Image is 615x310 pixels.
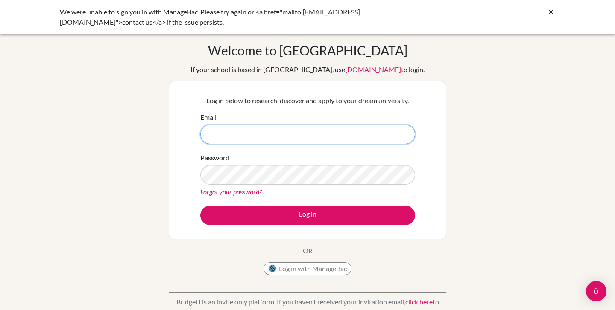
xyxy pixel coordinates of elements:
a: Forgot your password? [200,188,262,196]
a: click here [405,298,433,306]
div: We were unable to sign you in with ManageBac. Please try again or <a href="mailto:[EMAIL_ADDRESS]... [60,7,427,27]
h1: Welcome to [GEOGRAPHIC_DATA] [208,43,407,58]
button: Log in with ManageBac [264,262,351,275]
label: Email [200,112,217,122]
div: Open Intercom Messenger [586,281,606,301]
label: Password [200,153,229,163]
p: Log in below to research, discover and apply to your dream university. [200,96,415,106]
p: OR [303,246,313,256]
button: Log in [200,206,415,225]
a: [DOMAIN_NAME] [345,65,401,73]
div: If your school is based in [GEOGRAPHIC_DATA], use to login. [190,64,425,75]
